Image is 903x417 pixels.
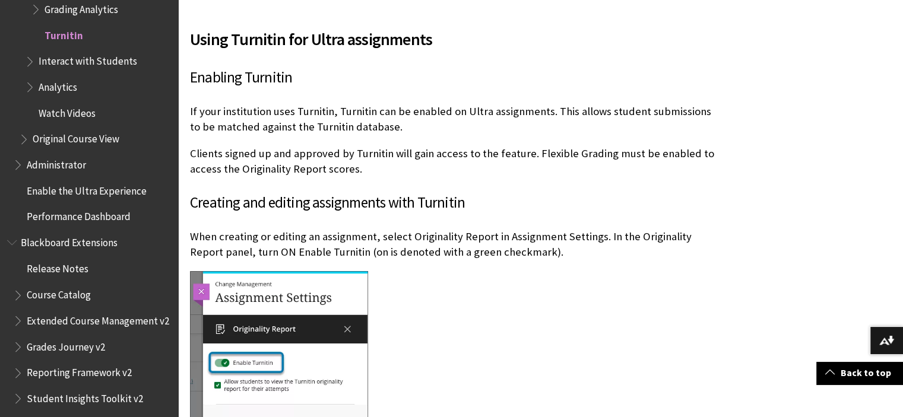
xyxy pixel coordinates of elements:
[27,155,86,171] span: Administrator
[39,103,96,119] span: Watch Videos
[27,207,131,223] span: Performance Dashboard
[816,362,903,384] a: Back to top
[27,310,169,326] span: Extended Course Management v2
[190,27,715,52] span: Using Turnitin for Ultra assignments
[27,285,91,301] span: Course Catalog
[190,104,715,135] p: If your institution uses Turnitin, Turnitin can be enabled on Ultra assignments. This allows stud...
[190,146,715,177] p: Clients signed up and approved by Turnitin will gain access to the feature. Flexible Grading must...
[39,77,77,93] span: Analytics
[27,388,143,404] span: Student Insights Toolkit v2
[27,336,105,352] span: Grades Journey v2
[39,52,137,68] span: Interact with Students
[27,259,88,275] span: Release Notes
[27,181,147,197] span: Enable the Ultra Experience
[45,26,83,42] span: Turnitin
[21,233,118,249] span: Blackboard Extensions
[190,66,715,89] h3: Enabling Turnitin
[190,229,715,260] p: When creating or editing an assignment, select Originality Report in Assignment Settings. In the ...
[33,129,119,145] span: Original Course View
[27,362,132,378] span: Reporting Framework v2
[190,192,715,214] h3: Creating and editing assignments with Turnitin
